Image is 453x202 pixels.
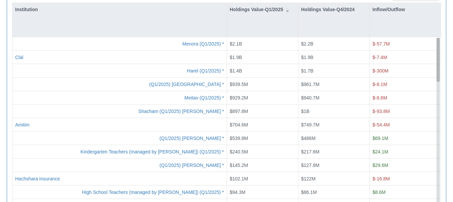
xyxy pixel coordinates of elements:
span: $1.7B [301,68,314,74]
div: Institution [12,3,227,16]
span: $145.2M [230,163,248,168]
div: Holdings Value-Q4/2024 [298,3,369,16]
button: * High School Teachers (managed by [PERSON_NAME]) (Q1/2025) [82,189,224,196]
button: Amitim [15,121,30,128]
span: $539.8M [230,136,248,141]
span: $897.8M [230,109,248,114]
span: $-93.8M [373,109,390,114]
button: * Menora (Q1/2025) [182,40,224,47]
span: $69.1M [373,136,388,141]
span: $-8.1M [373,82,387,87]
span: $102.1M [230,176,248,181]
button: * Meitav (Q1/2025) [184,94,224,101]
button: Clal [15,54,23,61]
span: $-57.7M [373,41,390,47]
span: $940.7M [301,95,319,100]
span: $1.9B [301,55,314,60]
span: $94.3M [230,190,246,195]
span: $704.6M [230,122,248,127]
span: $-8.6M [373,95,387,100]
span: $-54.4M [373,122,390,127]
span: $2.2B [301,41,314,47]
span: $1.9B [230,55,242,60]
span: $-16.8M [373,176,390,181]
span: $939.5M [230,82,248,87]
div: Inflow/Outflow [370,3,441,16]
span: $29.6M [373,163,388,168]
span: $2.1B [230,41,242,47]
span: $749.7M [301,122,319,127]
div: Holdings Value-Q1/2025 [227,3,298,16]
span: $1B [301,109,310,114]
button: * [PERSON_NAME] Shacham (Q1/2025) [138,108,224,115]
span: $122M [301,176,316,181]
span: $1.4B [230,68,242,74]
span: $-300M [373,68,388,74]
span: $86.1M [301,190,317,195]
button: * Harel (Q1/2025) [187,67,224,74]
span: $8.6M [373,190,386,195]
span: $-7.4M [373,55,387,60]
span: $929.2M [230,95,248,100]
span: $486M [301,136,316,141]
span: $24.1M [373,149,388,154]
button: Hachshara Insurance [15,175,60,182]
span: $240.5M [230,149,248,154]
span: $127.8M [301,163,319,168]
span: $961.7M [301,82,319,87]
button: * [GEOGRAPHIC_DATA] (Q1/2025) [149,81,224,88]
span: $217.6M [301,149,319,154]
button: * [PERSON_NAME] (Q1/2025) [160,135,224,142]
button: * Kindergarten Teachers (managed by [PERSON_NAME]) (Q1/2025) [80,148,224,155]
button: * [PERSON_NAME] (Q1/2025) [160,162,224,169]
